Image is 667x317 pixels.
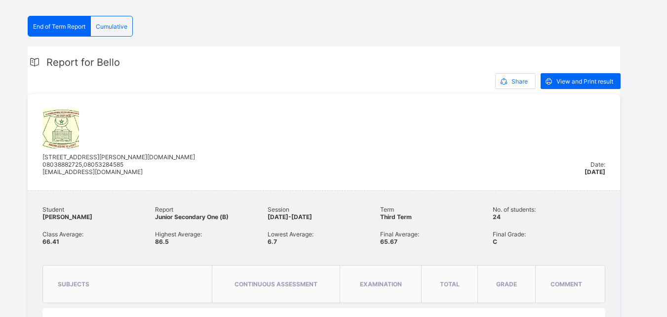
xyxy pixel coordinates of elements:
span: [DATE] [585,168,605,176]
span: comment [550,280,582,288]
span: Examination [360,280,402,288]
span: View and Print result [556,78,613,85]
span: [STREET_ADDRESS][PERSON_NAME][DOMAIN_NAME] 08038882725,08053284585 [EMAIL_ADDRESS][DOMAIN_NAME] [42,153,195,176]
span: Junior Secondary One (B) [155,213,229,221]
span: 66.41 [42,238,59,245]
span: [DATE]-[DATE] [268,213,312,221]
span: Lowest Average: [268,230,380,238]
span: 24 [493,213,501,221]
span: End of Term Report [33,23,85,30]
span: Class Average: [42,230,155,238]
span: [PERSON_NAME] [42,213,92,221]
span: No. of students: [493,206,605,213]
span: 65.67 [380,238,397,245]
span: Date: [590,161,605,168]
span: 86.5 [155,238,169,245]
span: Report for Bello [46,56,120,68]
span: Session [268,206,380,213]
span: Final Grade: [493,230,605,238]
span: Highest Average: [155,230,268,238]
span: Term [380,206,493,213]
span: Report [155,206,268,213]
span: Third Term [380,213,412,221]
span: subjects [58,280,89,288]
span: Student [42,206,155,213]
span: Share [511,78,528,85]
span: C [493,238,497,245]
span: Continuous Assessment [235,280,317,288]
span: Final Average: [380,230,493,238]
span: grade [496,280,517,288]
span: 6.7 [268,238,277,245]
img: almanarabuja.png [42,109,79,148]
span: Cumulative [96,23,127,30]
span: total [440,280,460,288]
